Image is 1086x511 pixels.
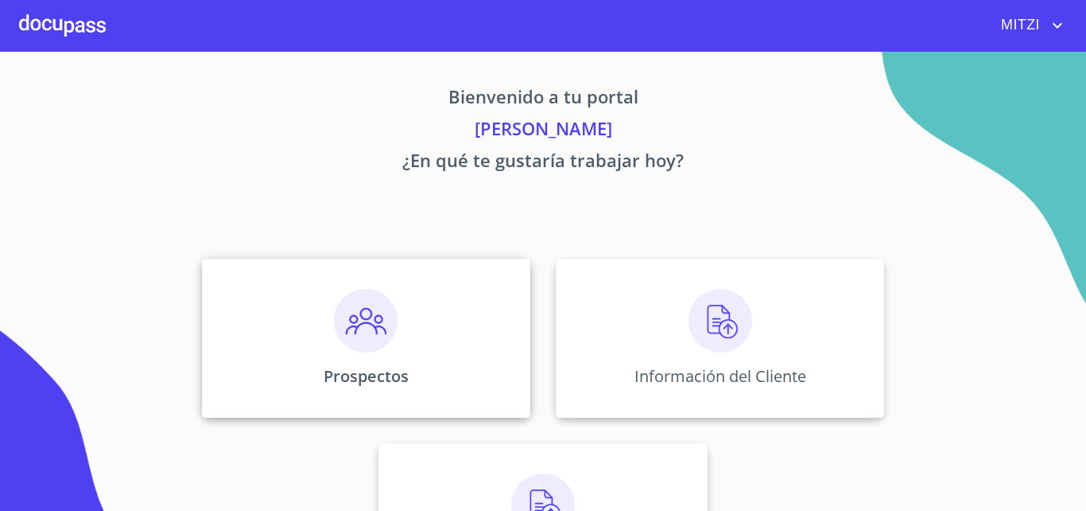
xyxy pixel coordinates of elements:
p: Información del Cliente [634,365,806,387]
p: Prospectos [324,365,409,387]
p: Bienvenido a tu portal [53,84,1033,115]
button: account of current user [989,13,1067,38]
span: MITZI [989,13,1048,38]
p: [PERSON_NAME] [53,115,1033,147]
p: ¿En qué te gustaría trabajar hoy? [53,147,1033,179]
img: carga.png [688,289,752,353]
img: prospectos.png [334,289,398,353]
